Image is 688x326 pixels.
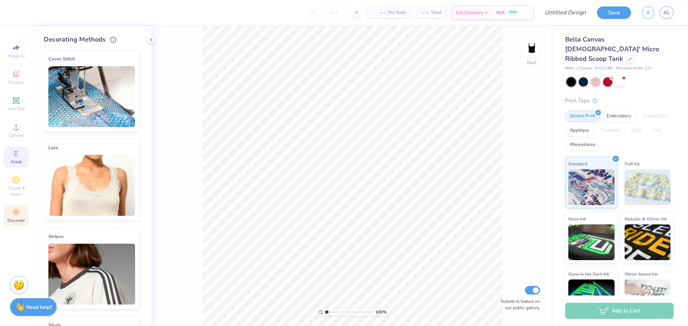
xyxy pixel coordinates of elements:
span: – – [414,9,429,16]
img: Neon Ink [568,224,615,260]
input: Untitled Design [539,5,592,20]
span: 100 % [375,309,387,315]
span: Clipart & logos [4,185,29,197]
strong: Need help? [26,304,52,311]
input: – – [320,6,348,19]
span: Water based Ink [625,270,658,278]
img: Cover Stitch [48,66,135,127]
div: Applique [565,125,594,136]
a: AL [660,6,674,19]
span: Upload [9,132,23,138]
span: # 1012BE [595,65,612,72]
div: Foil [649,125,666,136]
span: FREE [509,10,517,15]
span: Minimum Order: 12 + [616,65,652,72]
div: Decorating Methods [44,35,140,44]
span: Metallic & Glitter Ink [625,215,667,223]
span: Standard [568,160,587,167]
span: Greek [11,159,22,165]
div: Screen Print [565,111,600,122]
span: N/A [496,9,505,16]
img: Puff Ink [625,169,671,205]
div: Print Type [565,97,674,105]
span: Puff Ink [625,160,640,167]
div: Embroidery [602,111,636,122]
span: Neon Ink [568,215,586,223]
span: Designs [8,79,24,85]
span: Decorate [8,218,25,223]
div: Stripes [48,232,135,241]
img: Standard [568,169,615,205]
span: Est. Delivery [456,9,483,16]
span: Per Item [388,9,406,16]
span: Bella Canvas [DEMOGRAPHIC_DATA]' Micro Ribbed Scoop Tank [565,35,659,63]
img: Water based Ink [625,279,671,315]
label: Submit to feature on our public gallery. [497,298,540,311]
div: Lace [48,143,135,152]
span: AL [663,9,670,17]
div: Vinyl [627,125,647,136]
span: – – [372,9,386,16]
button: Save [597,6,631,19]
span: Bella + Canvas [565,65,592,72]
img: Back [525,42,539,56]
span: Total [431,9,441,16]
div: Digital Print [638,111,673,122]
div: Rhinestones [565,140,600,150]
img: Metallic & Glitter Ink [625,224,671,260]
div: Transfers [596,125,625,136]
img: Stripes [48,244,135,305]
div: Cover Stitch [48,55,135,63]
span: Add Text [8,106,25,112]
span: Image AI [8,53,25,59]
div: Back [527,59,536,66]
span: Glow in the Dark Ink [568,270,609,278]
img: Lace [48,155,135,216]
img: Glow in the Dark Ink [568,279,615,315]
